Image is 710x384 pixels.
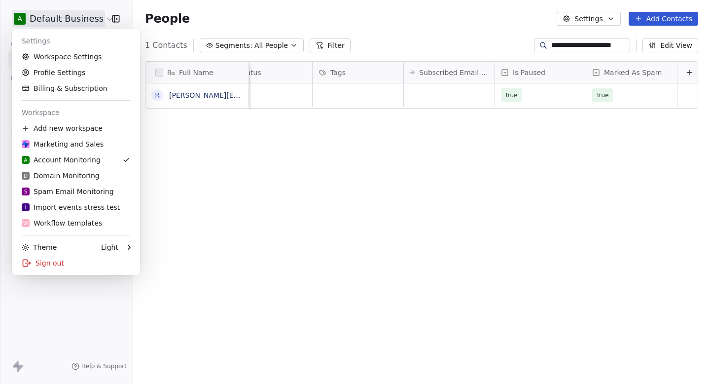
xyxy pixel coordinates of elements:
a: Workspace Settings [16,49,136,65]
a: Profile Settings [16,65,136,80]
div: Sign out [16,255,136,271]
div: Add new workspace [16,120,136,136]
div: Marketing and Sales [22,139,104,149]
div: Workspace [16,105,136,120]
span: D [24,172,28,180]
span: S [24,188,27,195]
div: Account Monitoring [22,155,101,165]
div: Workflow templates [22,218,102,228]
span: A [24,156,28,164]
div: Spam Email Monitoring [22,187,114,196]
img: Swipe%20One%20Logo%201-1.svg [22,140,30,148]
div: Domain Monitoring [22,171,100,181]
a: Billing & Subscription [16,80,136,96]
div: Settings [16,33,136,49]
div: Theme [22,242,57,252]
div: Import events stress test [22,202,120,212]
span: W [23,220,28,227]
span: I [25,204,27,211]
div: Light [101,242,118,252]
